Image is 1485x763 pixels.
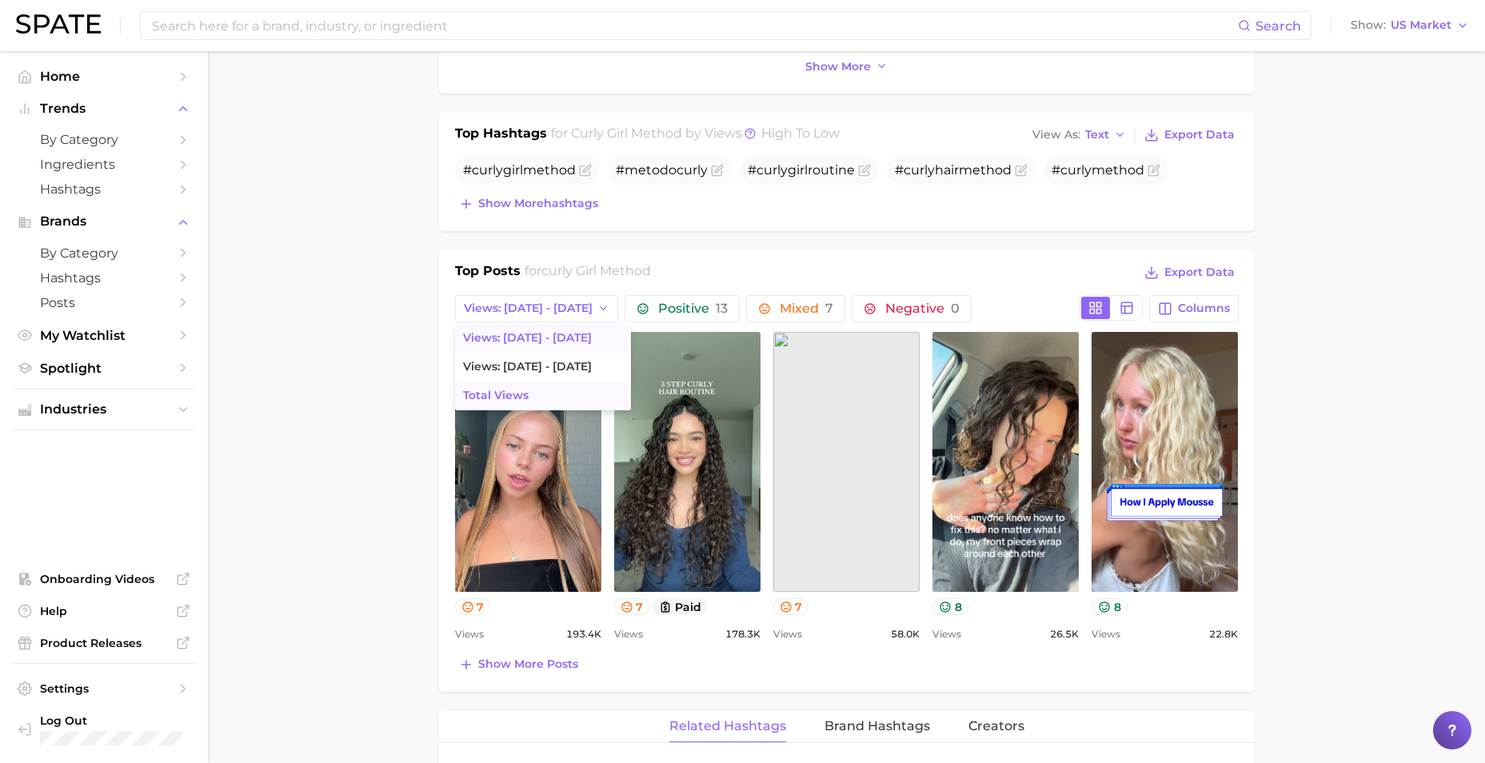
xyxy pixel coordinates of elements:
span: Views [773,625,802,644]
span: by Category [40,132,168,147]
button: 7 [455,598,491,615]
button: Views: [DATE] - [DATE] [455,295,619,322]
span: curly [904,162,935,178]
span: # hair [895,162,1012,178]
span: Product Releases [40,636,168,650]
span: Export Data [1164,266,1235,279]
span: # [1052,162,1144,178]
span: 22.8k [1209,625,1238,644]
span: 193.4k [566,625,601,644]
span: Home [40,69,168,84]
span: by Category [40,246,168,261]
span: Mixed [780,302,833,315]
span: Views [1092,625,1120,644]
h2: for by Views [551,124,840,146]
a: Hashtags [13,266,195,290]
span: Hashtags [40,270,168,286]
span: girl [503,162,523,178]
span: Views: [DATE] - [DATE] [463,331,592,345]
span: curly girl method [571,126,682,141]
span: Brand Hashtags [824,719,930,733]
button: ShowUS Market [1347,15,1473,36]
span: curly [1060,162,1092,178]
span: Spotlight [40,361,168,376]
span: Onboarding Videos [40,572,168,586]
span: Help [40,604,168,618]
img: SPATE [16,14,101,34]
button: Columns [1149,295,1238,322]
span: Search [1255,18,1301,34]
a: Help [13,599,195,623]
span: Columns [1178,302,1230,315]
button: Export Data [1140,262,1238,284]
span: Views [932,625,961,644]
button: View AsText [1028,125,1131,146]
button: Show morehashtags [455,193,602,215]
span: Show more hashtags [478,197,598,210]
button: 8 [1092,598,1128,615]
a: Hashtags [13,177,195,202]
span: Negative [885,302,960,315]
button: Flag as miscategorized or irrelevant [858,164,871,177]
button: Export Data [1140,124,1238,146]
button: Industries [13,397,195,421]
span: curly [472,162,503,178]
span: 13 [716,301,728,316]
span: Settings [40,681,168,696]
button: Flag as miscategorized or irrelevant [1015,164,1028,177]
span: girl [788,162,808,178]
span: Text [1085,130,1109,139]
a: Home [13,64,195,89]
a: Log out. Currently logged in with e-mail lerae.matz@unilever.com. [13,709,195,750]
span: Log Out [40,713,182,728]
a: Onboarding Videos [13,567,195,591]
button: 7 [614,598,650,615]
span: curly [677,162,708,178]
a: Posts [13,290,195,315]
a: Product Releases [13,631,195,655]
a: Settings [13,677,195,701]
a: Spotlight [13,356,195,381]
h1: Top Hashtags [455,124,547,146]
span: Posts [40,295,168,310]
span: Views: [DATE] - [DATE] [463,360,592,374]
a: My Watchlist [13,323,195,348]
button: Flag as miscategorized or irrelevant [1148,164,1160,177]
span: My Watchlist [40,328,168,343]
button: Trends [13,97,195,121]
h1: Top Posts [455,262,521,286]
a: by Category [13,127,195,152]
h2: for [525,262,651,286]
button: Flag as miscategorized or irrelevant [579,164,592,177]
span: 58.0k [891,625,920,644]
input: Search here for a brand, industry, or ingredient [150,12,1238,39]
button: Flag as miscategorized or irrelevant [711,164,724,177]
button: 7 [773,598,809,615]
span: Views [614,625,643,644]
span: Trends [40,102,168,116]
button: paid [653,598,708,615]
span: Related Hashtags [669,719,786,733]
span: # [463,162,576,178]
span: Total Views [463,389,529,402]
span: Brands [40,214,168,229]
span: method [959,162,1012,178]
span: Show more posts [478,657,578,671]
span: Creators [968,719,1024,733]
span: Views: [DATE] - [DATE] [464,302,593,315]
span: Industries [40,402,168,417]
span: Positive [658,302,728,315]
span: 7 [825,301,833,316]
button: Show more posts [455,653,582,676]
span: 178.3k [725,625,760,644]
button: Brands [13,210,195,234]
button: Show more [801,56,892,78]
button: 8 [932,598,968,615]
span: Views [455,625,484,644]
span: curly [756,162,788,178]
span: curly girl method [541,263,651,278]
span: Ingredients [40,157,168,172]
span: #metodo [616,162,708,178]
ul: Views: [DATE] - [DATE] [455,324,631,410]
span: method [523,162,576,178]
